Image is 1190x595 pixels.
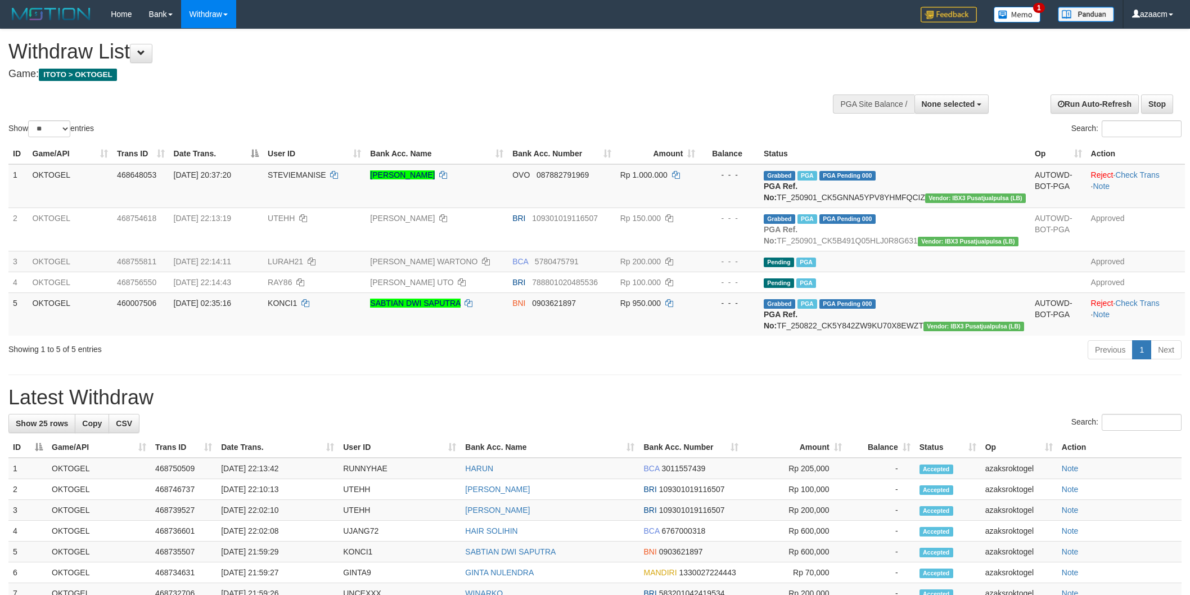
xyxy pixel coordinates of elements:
[82,419,102,428] span: Copy
[616,143,700,164] th: Amount: activate to sort column ascending
[743,479,846,500] td: Rp 100,000
[1087,272,1185,292] td: Approved
[8,437,47,458] th: ID: activate to sort column descending
[8,292,28,336] td: 5
[994,7,1041,22] img: Button%20Memo.svg
[47,437,151,458] th: Game/API: activate to sort column ascending
[174,170,231,179] span: [DATE] 20:37:20
[704,297,755,309] div: - - -
[28,208,113,251] td: OKTOGEL
[47,542,151,562] td: OKTOGEL
[535,257,579,266] span: Copy 5780475791 to clipboard
[1091,299,1114,308] a: Reject
[28,272,113,292] td: OKTOGEL
[151,437,217,458] th: Trans ID: activate to sort column ascending
[1087,292,1185,336] td: · ·
[1071,414,1182,431] label: Search:
[461,437,639,458] th: Bank Acc. Name: activate to sort column ascending
[268,257,303,266] span: LURAH21
[8,386,1182,409] h1: Latest Withdraw
[981,521,1057,542] td: azaksroktogel
[764,278,794,288] span: Pending
[1062,568,1079,577] a: Note
[659,485,725,494] span: Copy 109301019116507 to clipboard
[117,170,156,179] span: 468648053
[47,521,151,542] td: OKTOGEL
[8,458,47,479] td: 1
[339,458,461,479] td: RUNNYHAE
[1051,94,1139,114] a: Run Auto-Refresh
[919,527,953,537] span: Accepted
[764,214,795,224] span: Grabbed
[925,193,1026,203] span: Vendor URL: https://dashboard.q2checkout.com/secure
[217,458,339,479] td: [DATE] 22:13:42
[8,251,28,272] td: 3
[1062,464,1079,473] a: Note
[759,292,1030,336] td: TF_250822_CK5Y842ZW9KU70X8EWZT
[764,182,797,202] b: PGA Ref. No:
[1087,208,1185,251] td: Approved
[797,214,817,224] span: Marked by azaksroktogel
[370,299,460,308] a: SABTIAN DWI SAPUTRA
[743,500,846,521] td: Rp 200,000
[797,171,817,181] span: Marked by azaksroktogel
[846,500,915,521] td: -
[981,562,1057,583] td: azaksroktogel
[764,225,797,245] b: PGA Ref. No:
[268,214,295,223] span: UTEHH
[1057,437,1182,458] th: Action
[39,69,117,81] span: ITOTO > OKTOGEL
[743,437,846,458] th: Amount: activate to sort column ascending
[1087,164,1185,208] td: · ·
[117,257,156,266] span: 468755811
[643,547,656,556] span: BNI
[8,40,782,63] h1: Withdraw List
[659,547,703,556] span: Copy 0903621897 to clipboard
[8,208,28,251] td: 2
[981,479,1057,500] td: azaksroktogel
[704,277,755,288] div: - - -
[704,169,755,181] div: - - -
[268,170,326,179] span: STEVIEMANISE
[759,208,1030,251] td: TF_250901_CK5B491Q05HLJ0R8G631
[117,278,156,287] span: 468756550
[339,500,461,521] td: UTEHH
[268,299,297,308] span: KONCI1
[532,299,576,308] span: Copy 0903621897 to clipboard
[1087,251,1185,272] td: Approved
[109,414,139,433] a: CSV
[151,458,217,479] td: 468750509
[620,257,661,266] span: Rp 200.000
[512,299,525,308] span: BNI
[263,143,366,164] th: User ID: activate to sort column ascending
[1115,299,1160,308] a: Check Trans
[339,521,461,542] td: UJANG72
[1062,506,1079,515] a: Note
[919,569,953,578] span: Accepted
[174,257,231,266] span: [DATE] 22:14:11
[981,500,1057,521] td: azaksroktogel
[174,214,231,223] span: [DATE] 22:13:19
[28,120,70,137] select: Showentries
[47,562,151,583] td: OKTOGEL
[532,214,598,223] span: Copy 109301019116507 to clipboard
[643,526,659,535] span: BCA
[620,278,661,287] span: Rp 100.000
[1102,120,1182,137] input: Search:
[643,485,656,494] span: BRI
[532,278,598,287] span: Copy 788801020485536 to clipboard
[8,143,28,164] th: ID
[537,170,589,179] span: Copy 087882791969 to clipboard
[643,568,677,577] span: MANDIRI
[915,437,981,458] th: Status: activate to sort column ascending
[217,521,339,542] td: [DATE] 22:02:08
[217,562,339,583] td: [DATE] 21:59:27
[700,143,759,164] th: Balance
[1093,310,1110,319] a: Note
[217,542,339,562] td: [DATE] 21:59:29
[643,464,659,473] span: BCA
[465,568,534,577] a: GINTA NULENDRA
[16,419,68,428] span: Show 25 rows
[512,278,525,287] span: BRI
[1115,170,1160,179] a: Check Trans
